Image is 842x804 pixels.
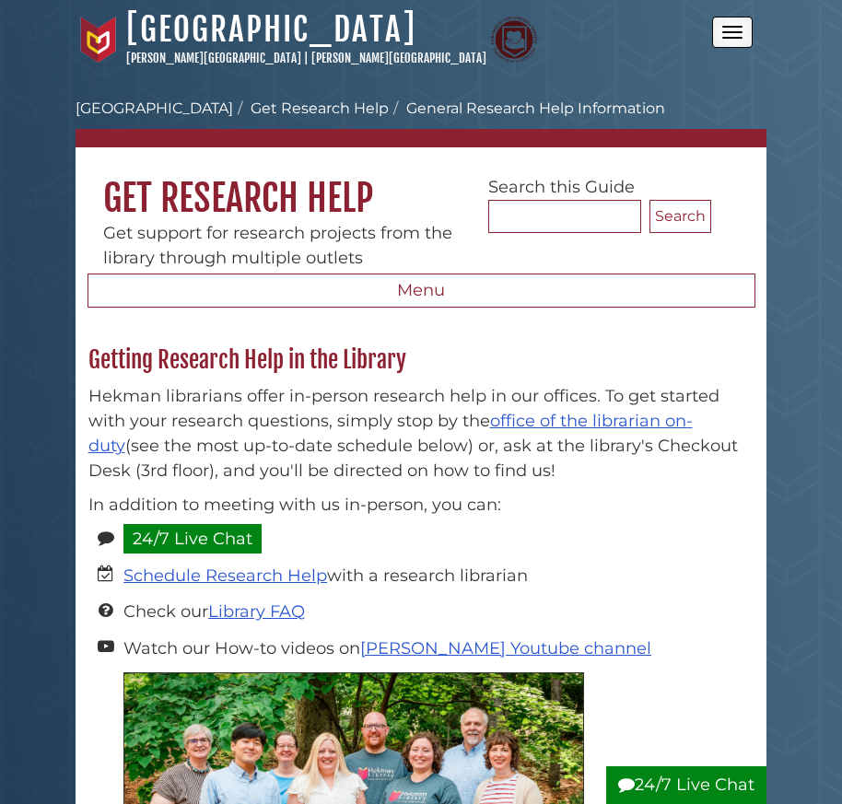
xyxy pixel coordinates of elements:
a: [GEOGRAPHIC_DATA] [76,99,233,117]
li: Check our [123,600,754,624]
nav: breadcrumb [76,98,766,147]
a: [GEOGRAPHIC_DATA] [126,9,416,50]
li: Watch our How-to videos on [123,636,754,661]
a: [PERSON_NAME] Youtube channel [360,638,651,658]
a: Get Research Help [251,99,389,117]
button: Menu [88,274,755,309]
p: Hekman librarians offer in-person research help in our offices. To get started with your research... [88,384,754,484]
li: General Research Help Information [389,98,665,120]
button: Search [649,200,711,233]
h2: Getting Research Help in the Library [79,345,764,375]
a: Schedule Research Help [123,565,327,586]
a: Library FAQ [208,601,305,622]
button: Open the menu [712,17,753,48]
span: Get support for research projects from the library through multiple outlets [103,223,452,268]
a: 24/7 Live Chat [123,524,262,553]
a: [PERSON_NAME][GEOGRAPHIC_DATA] [311,51,486,65]
h1: Get Research Help [76,147,766,221]
button: 24/7 Live Chat [606,766,766,804]
p: In addition to meeting with us in-person, you can: [88,493,754,518]
a: [PERSON_NAME][GEOGRAPHIC_DATA] [126,51,301,65]
span: | [304,51,309,65]
img: Calvin University [76,17,122,63]
img: Calvin Theological Seminary [491,17,537,63]
li: with a research librarian [123,564,754,588]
